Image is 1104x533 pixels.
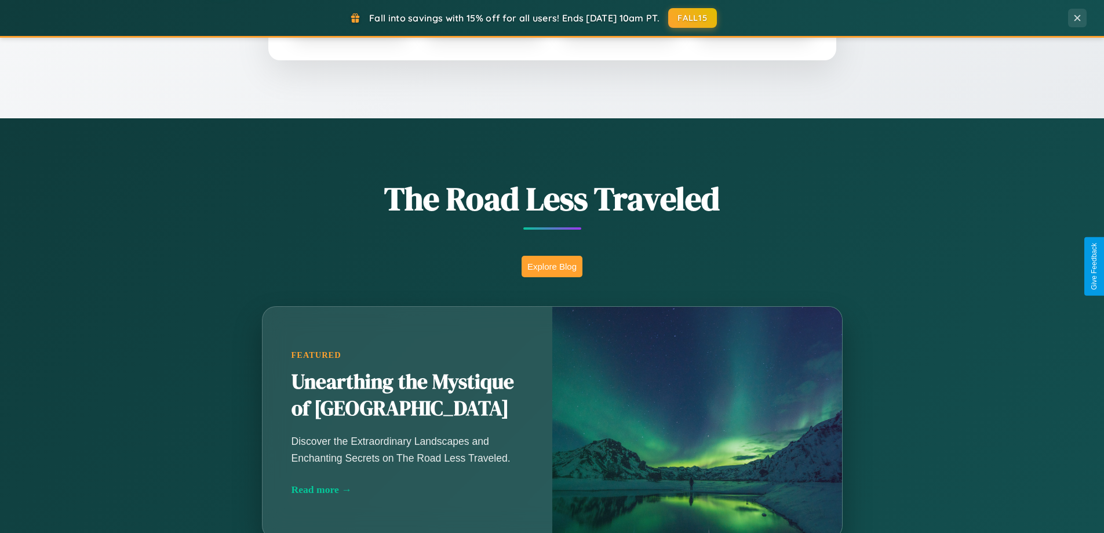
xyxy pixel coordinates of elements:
button: FALL15 [668,8,717,28]
div: Featured [292,350,523,360]
span: Fall into savings with 15% off for all users! Ends [DATE] 10am PT. [369,12,660,24]
button: Explore Blog [522,256,582,277]
h1: The Road Less Traveled [205,176,900,221]
div: Read more → [292,484,523,496]
div: Give Feedback [1090,243,1098,290]
h2: Unearthing the Mystique of [GEOGRAPHIC_DATA] [292,369,523,422]
p: Discover the Extraordinary Landscapes and Enchanting Secrets on The Road Less Traveled. [292,433,523,466]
